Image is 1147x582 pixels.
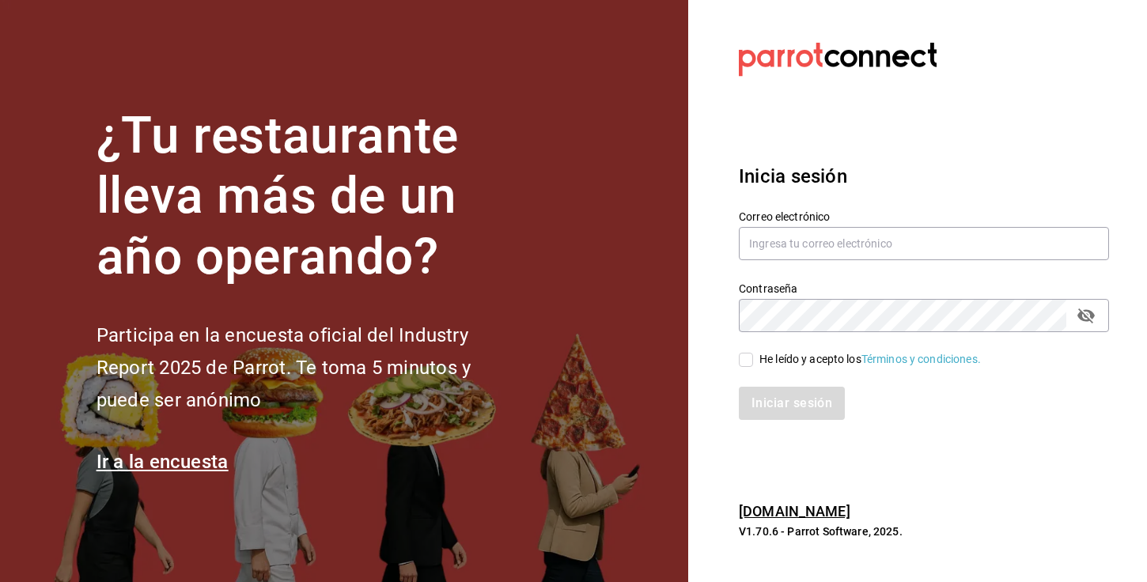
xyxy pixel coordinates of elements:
label: Correo electrónico [739,210,1109,221]
a: Términos y condiciones. [861,353,981,365]
h3: Inicia sesión [739,162,1109,191]
p: V1.70.6 - Parrot Software, 2025. [739,523,1109,539]
input: Ingresa tu correo electrónico [739,227,1109,260]
div: He leído y acepto los [759,351,981,368]
label: Contraseña [739,282,1109,293]
a: Ir a la encuesta [97,451,229,473]
h2: Participa en la encuesta oficial del Industry Report 2025 de Parrot. Te toma 5 minutos y puede se... [97,319,524,416]
a: [DOMAIN_NAME] [739,503,850,520]
button: passwordField [1073,302,1100,329]
h1: ¿Tu restaurante lleva más de un año operando? [97,106,524,288]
